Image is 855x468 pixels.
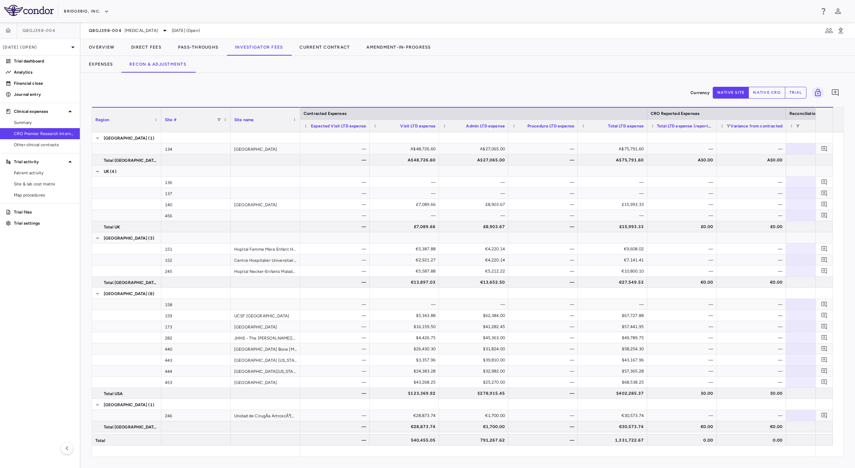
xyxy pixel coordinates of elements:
[584,321,644,332] div: $57,441.95
[231,199,300,210] div: [GEOGRAPHIC_DATA]
[653,321,713,332] div: —
[584,143,644,154] div: A$75,791.60
[306,188,366,199] div: —
[820,355,829,365] button: Add comment
[713,87,749,99] button: native site
[584,243,644,254] div: €9,608.02
[306,254,366,266] div: —
[234,117,254,122] span: Site name
[161,321,231,332] div: 173
[821,301,828,308] svg: Add comment
[723,321,782,332] div: —
[376,343,435,354] div: $26,430.30
[306,199,366,210] div: —
[231,321,300,332] div: [GEOGRAPHIC_DATA]
[161,199,231,210] div: 140
[231,354,300,365] div: [GEOGRAPHIC_DATA] [US_STATE]
[723,343,782,354] div: —
[231,266,300,276] div: Hopital Necker-Enfants Malades
[821,179,828,185] svg: Add comment
[306,266,366,277] div: —
[306,366,366,377] div: —
[306,177,366,188] div: —
[821,201,828,208] svg: Add comment
[515,366,574,377] div: —
[231,243,300,254] div: Hopital Femme Mere Enfant HCL
[104,133,147,144] span: [GEOGRAPHIC_DATA]
[311,124,366,128] span: Expected Visit LTD expense
[376,332,435,343] div: $4,426.75
[723,199,782,210] div: —
[584,366,644,377] div: $57,365.28
[792,210,846,221] div: None
[723,299,782,310] div: —
[306,221,366,232] div: —
[291,39,358,56] button: Current Contract
[829,87,841,99] button: Add comment
[653,421,713,432] div: €0.00
[821,379,828,385] svg: Add comment
[104,155,157,166] span: Total [GEOGRAPHIC_DATA]
[723,188,782,199] div: —
[515,243,574,254] div: —
[445,377,505,388] div: $25,270.00
[584,154,644,166] div: A$75,791.60
[820,322,829,331] button: Add comment
[161,254,231,265] div: 152
[584,221,644,232] div: £15,993.33
[653,188,713,199] div: —
[161,410,231,421] div: 246
[89,28,122,33] span: QBGJ398-004
[653,343,713,354] div: —
[125,27,158,34] span: [MEDICAL_DATA]
[584,299,644,310] div: —
[445,177,505,188] div: —
[792,177,846,188] div: None
[445,277,505,288] div: €13,652.50
[653,377,713,388] div: —
[515,221,574,232] div: —
[306,332,366,343] div: —
[306,377,366,388] div: —
[809,87,824,99] span: You do not have permission to lock or unlock grids
[445,254,505,266] div: €4,220.14
[820,144,829,153] button: Add comment
[821,412,828,419] svg: Add comment
[653,177,713,188] div: —
[515,354,574,366] div: —
[445,243,505,254] div: €4,220.14
[820,366,829,376] button: Add comment
[527,124,574,128] span: Procedure LTD expense
[376,266,435,277] div: €5,587.88
[306,299,366,310] div: —
[14,131,74,137] span: CRO Premier Research International
[445,299,505,310] div: —
[820,244,829,253] button: Add comment
[161,377,231,387] div: 453
[723,354,782,366] div: —
[104,388,123,399] span: Total USA
[148,233,154,244] span: (3)
[14,80,74,86] p: Financial close
[584,410,644,421] div: €30,573.74
[161,243,231,254] div: 151
[584,210,644,221] div: —
[653,154,713,166] div: A$0.00
[231,143,300,154] div: [GEOGRAPHIC_DATA]
[821,334,828,341] svg: Add comment
[515,254,574,266] div: —
[121,56,195,73] button: Recon & Adjustments
[691,90,710,96] p: Currency
[231,254,300,265] div: Centre Hospitalier Universitaire (CHU) de [GEOGRAPHIC_DATA] - [GEOGRAPHIC_DATA]
[376,188,435,199] div: —
[104,222,120,233] span: Total UK
[820,177,829,187] button: Add comment
[820,189,829,198] button: Add comment
[148,133,154,144] span: (1)
[515,177,574,188] div: —
[306,310,366,321] div: —
[792,143,846,154] div: None
[306,243,366,254] div: —
[306,143,366,154] div: —
[376,310,435,321] div: $5,343.88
